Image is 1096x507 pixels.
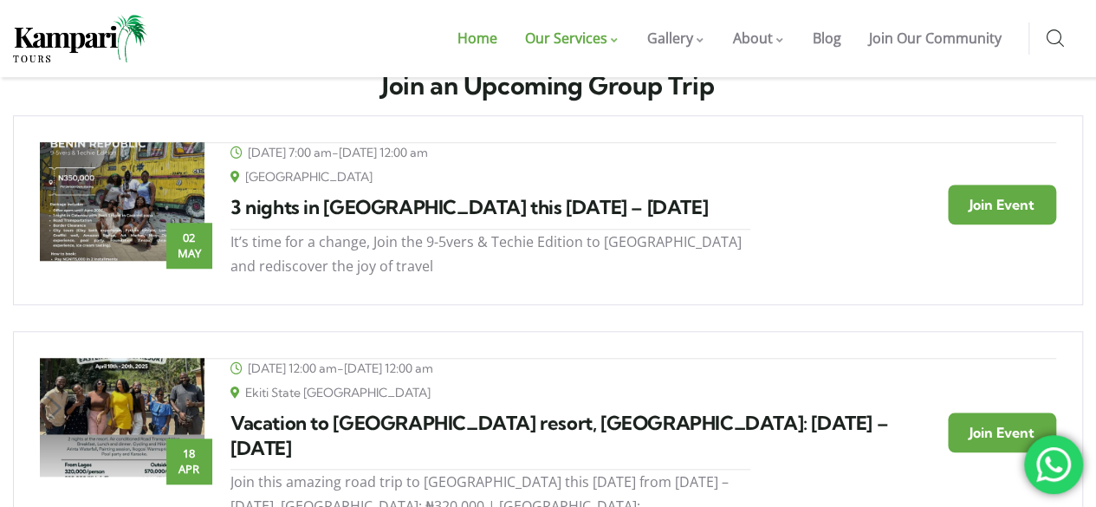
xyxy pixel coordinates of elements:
span: [DATE] 7:00 am [248,145,332,160]
span: - [230,142,428,163]
div: 18 [166,445,211,461]
span: About [733,29,773,48]
span: Home [457,29,497,48]
div: 02 [166,230,211,245]
div: May [166,245,211,261]
div: 'Chat [1024,435,1083,494]
div: Apr [166,461,211,477]
div: It’s time for a change, Join the 9-5vers & Techie Edition to [GEOGRAPHIC_DATA] and rediscover the... [230,229,750,278]
h2: Join an Upcoming Group Trip [13,74,1083,99]
a: 3 nights in [GEOGRAPHIC_DATA] this [DATE] – [DATE] [230,195,708,219]
a: Vacation to [GEOGRAPHIC_DATA] resort, [GEOGRAPHIC_DATA]: [DATE] – [DATE] [230,411,888,460]
span: Join Event [970,424,1034,441]
span: [DATE] 12:00 am [339,145,428,160]
img: Home [13,15,147,62]
a: Join Event [948,185,1056,224]
span: Blog [813,29,841,48]
a: Join Event [948,413,1056,452]
span: Gallery [647,29,693,48]
span: [GEOGRAPHIC_DATA] [230,169,373,185]
span: [DATE] 12:00 am [248,361,337,376]
span: Join Event [970,196,1034,213]
span: - [230,358,433,379]
span: Join Our Community [869,29,1002,48]
span: [DATE] 12:00 am [344,361,433,376]
span: Our Services [525,29,607,48]
span: Ekiti State [GEOGRAPHIC_DATA] [230,385,431,400]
